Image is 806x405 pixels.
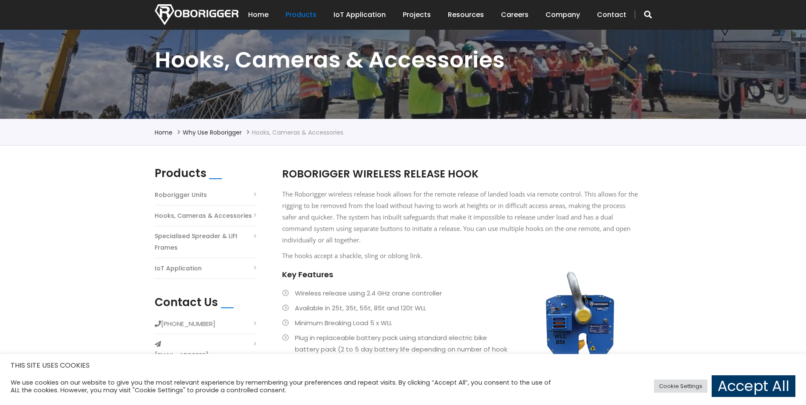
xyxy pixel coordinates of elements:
a: Roborigger Units [155,189,207,201]
h5: THIS SITE USES COOKIES [11,360,795,371]
a: Projects [403,2,431,28]
a: IoT Application [334,2,386,28]
a: Accept All [712,375,795,397]
h2: Contact Us [155,296,218,309]
a: Resources [448,2,484,28]
li: [PHONE_NUMBER] [155,318,257,334]
a: Home [155,128,173,137]
li: Available in 25t, 35t, 55t, 85t and 120t WLL [282,302,639,314]
span: ROBORIGGER WIRELESS RELEASE HOOK [282,167,478,181]
span: Minimum Breaking Load 5 x WLL [295,318,392,327]
div: We use cookies on our website to give you the most relevant experience by remembering your prefer... [11,379,560,394]
a: Hooks, Cameras & Accessories [155,210,252,222]
a: Products [286,2,317,28]
a: Company [546,2,580,28]
li: Hooks, Cameras & Accessories [252,127,343,138]
p: The hooks accept a shackle, sling or oblong link. [282,250,639,262]
h1: Hooks, Cameras & Accessories [155,45,652,74]
img: Nortech [155,4,238,25]
li: Wireless release using 2.4 GHz crane controller [282,287,639,299]
a: Careers [501,2,529,28]
a: Why use Roborigger [183,128,242,137]
a: Home [248,2,269,28]
p: The Roborigger wireless release hook allows for the remote release of landed loads via remote con... [282,188,639,246]
a: Specialised Spreader & Lift Frames [155,231,257,253]
li: Plug in replaceable battery pack using standard electric bike battery pack (2 to 5 day battery li... [282,332,639,366]
h4: Key Features [282,269,639,280]
a: IoT Application [155,263,202,274]
h2: Products [155,167,206,180]
a: Contact [597,2,626,28]
a: Cookie Settings [654,380,707,393]
a: [EMAIL_ADDRESS][DOMAIN_NAME] [155,350,257,373]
